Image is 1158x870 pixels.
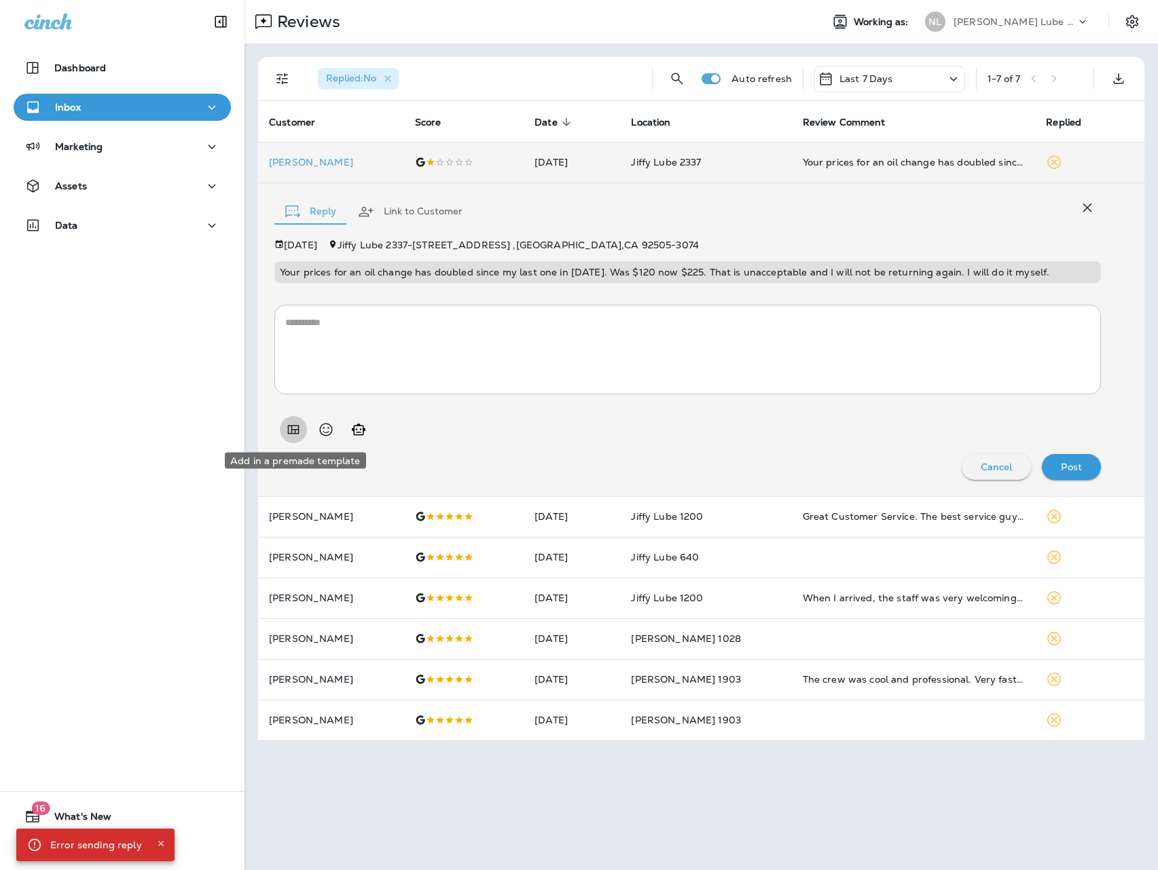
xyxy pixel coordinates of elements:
button: Link to Customer [347,187,473,236]
td: [DATE] [524,618,620,659]
button: Select an emoji [312,416,340,443]
span: Working as: [854,16,911,28]
p: [PERSON_NAME] [269,674,393,685]
button: Inbox [14,94,231,121]
p: [PERSON_NAME] Lube Centers, Inc [954,16,1076,27]
button: Close [153,835,169,852]
button: Export as CSV [1105,65,1132,92]
div: 1 - 7 of 7 [988,73,1020,84]
span: [PERSON_NAME] 1903 [631,714,741,726]
button: Settings [1120,10,1144,34]
p: [DATE] [284,240,317,250]
button: Add in a premade template [280,416,307,443]
p: Reviews [272,12,340,32]
span: Replied : No [326,72,376,84]
td: [DATE] [524,496,620,537]
div: Replied:No [318,68,399,90]
div: Your prices for an oil change has doubled since my last one in Jan. 2025. Was $120 now $225. That... [803,155,1025,169]
button: Generate AI response [345,416,372,443]
button: Dashboard [14,54,231,81]
p: [PERSON_NAME] [269,633,393,644]
span: Jiffy Lube 640 [631,551,699,563]
p: Assets [55,181,87,191]
span: Score [415,117,441,128]
div: Error sending reply [50,833,142,857]
div: NL [925,12,945,32]
span: Location [631,116,688,128]
button: Search Reviews [664,65,691,92]
span: Date [535,117,558,128]
p: Cancel [981,461,1013,472]
span: 16 [31,801,50,815]
div: Great Customer Service. The best service guys ever. Very nice, helpful and informative. I’ll defi... [803,510,1025,523]
p: Auto refresh [731,73,792,84]
div: Click to view Customer Drawer [269,157,393,168]
p: [PERSON_NAME] [269,157,393,168]
button: Support [14,835,231,863]
p: Post [1061,461,1082,472]
span: Location [631,117,670,128]
span: What's New [41,811,111,827]
span: Review Comment [803,117,886,128]
span: Jiffy Lube 1200 [631,510,703,523]
button: 16What's New [14,803,231,830]
button: Assets [14,172,231,200]
p: [PERSON_NAME] [269,592,393,603]
p: [PERSON_NAME] [269,715,393,725]
p: Dashboard [54,62,106,73]
button: Post [1042,454,1101,480]
span: [PERSON_NAME] 1028 [631,632,741,645]
span: Replied [1046,117,1081,128]
span: Date [535,116,575,128]
p: Data [55,220,78,231]
span: Customer [269,116,333,128]
button: Cancel [962,454,1032,480]
td: [DATE] [524,659,620,700]
span: [PERSON_NAME] 1903 [631,673,741,685]
div: The crew was cool and professional. Very fast oil change. [803,673,1025,686]
button: Collapse Sidebar [202,8,240,35]
button: Data [14,212,231,239]
td: [DATE] [524,142,620,183]
span: Replied [1046,116,1099,128]
button: Filters [269,65,296,92]
span: Customer [269,117,315,128]
span: Jiffy Lube 1200 [631,592,703,604]
p: Inbox [55,102,81,113]
span: Score [415,116,459,128]
p: Last 7 Days [839,73,893,84]
td: [DATE] [524,700,620,740]
span: Review Comment [803,116,903,128]
td: [DATE] [524,578,620,618]
div: When I arrived, the staff was very welcoming and polite. I was in and out of there in about 30 mi... [803,591,1025,605]
button: Marketing [14,133,231,160]
p: Your prices for an oil change has doubled since my last one in [DATE]. Was $120 now $225. That is... [280,267,1096,278]
p: [PERSON_NAME] [269,552,393,563]
span: Jiffy Lube 2337 [631,156,701,168]
td: [DATE] [524,537,620,578]
p: [PERSON_NAME] [269,511,393,522]
span: Jiffy Lube 2337 - [STREET_ADDRESS] , [GEOGRAPHIC_DATA] , CA 92505-3074 [338,239,699,251]
div: Add in a premade template [225,453,366,469]
button: Reply [274,187,347,236]
p: Marketing [55,141,103,152]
